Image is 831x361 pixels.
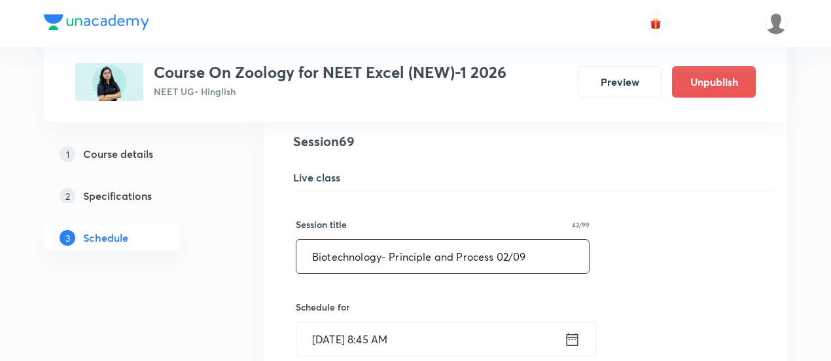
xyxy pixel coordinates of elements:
h4: Session 69 [293,132,771,151]
img: Mustafa kamal [765,12,787,35]
p: 3 [60,230,75,246]
button: avatar [645,13,666,34]
p: NEET UG • Hinglish [154,85,506,98]
a: Company Logo [44,14,149,33]
h3: Course On Zoology for NEET Excel (NEW)-1 2026 [154,63,506,82]
a: 1Course details [44,141,222,167]
input: A great title is short, clear and descriptive [296,240,589,273]
button: Unpublish [672,66,756,98]
img: avatar [650,18,662,29]
img: Company Logo [44,14,149,30]
h6: Session title [296,218,347,231]
button: Preview [578,66,662,98]
h5: Course details [83,146,153,162]
p: 2 [60,188,75,204]
h5: Live class [293,170,771,185]
p: 1 [60,146,75,162]
p: 42/99 [572,221,590,228]
img: B261C3DE-7410-46EE-8E3E-1A6AC19BDB42_plus.png [75,63,143,101]
a: 2Specifications [44,183,222,209]
h5: Schedule [83,230,128,246]
h5: Specifications [83,188,152,204]
h6: Schedule for [296,300,590,314]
